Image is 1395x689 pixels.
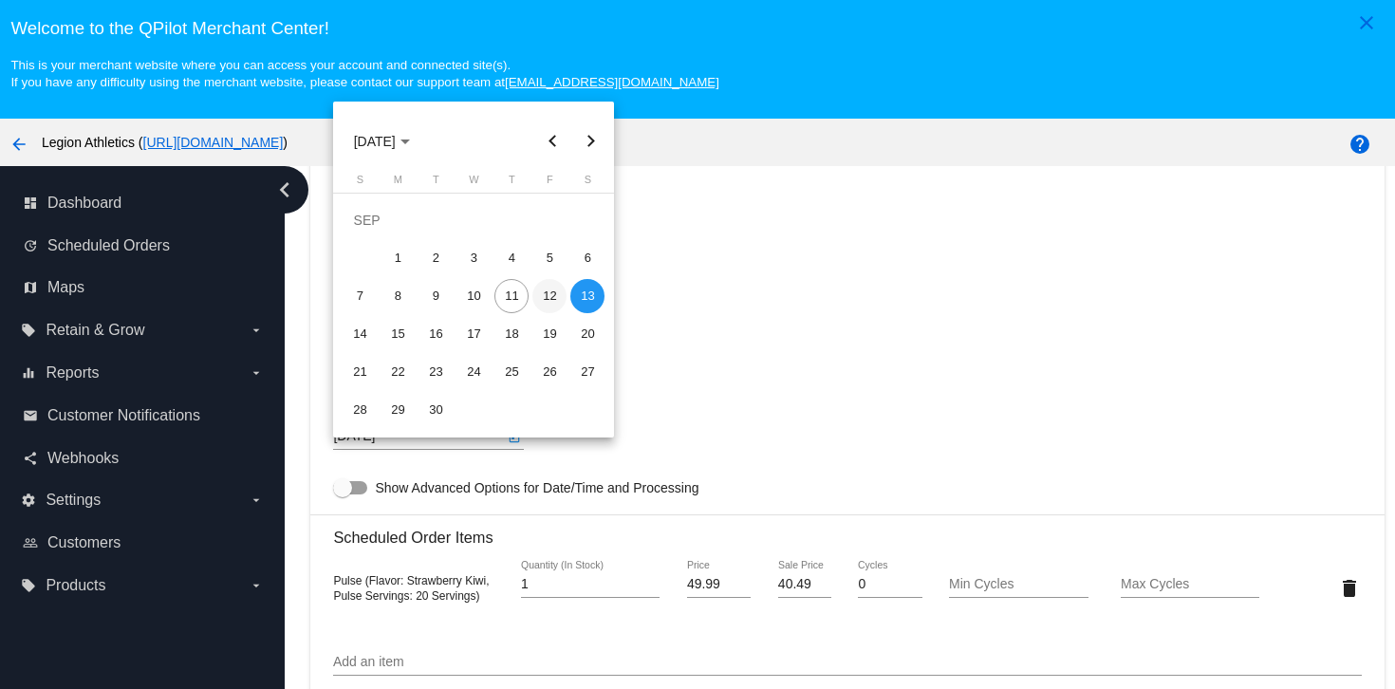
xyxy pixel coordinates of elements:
[456,241,491,275] div: 3
[341,391,379,429] td: September 28, 2025
[532,241,567,275] div: 5
[379,239,417,277] td: September 1, 2025
[455,353,493,391] td: September 24, 2025
[418,317,453,351] div: 16
[530,174,568,193] th: Friday
[418,241,453,275] div: 2
[568,315,606,353] td: September 20, 2025
[381,355,415,389] div: 22
[533,122,571,160] button: Previous month
[341,174,379,193] th: Sunday
[570,241,604,275] div: 6
[381,279,415,313] div: 8
[418,393,453,427] div: 30
[494,317,529,351] div: 18
[417,239,455,277] td: September 2, 2025
[494,279,529,313] div: 11
[417,353,455,391] td: September 23, 2025
[379,391,417,429] td: September 29, 2025
[493,315,530,353] td: September 18, 2025
[379,174,417,193] th: Monday
[343,355,377,389] div: 21
[456,317,491,351] div: 17
[493,174,530,193] th: Thursday
[455,315,493,353] td: September 17, 2025
[379,315,417,353] td: September 15, 2025
[568,174,606,193] th: Saturday
[455,239,493,277] td: September 3, 2025
[341,353,379,391] td: September 21, 2025
[417,174,455,193] th: Tuesday
[568,239,606,277] td: September 6, 2025
[343,279,377,313] div: 7
[568,277,606,315] td: September 13, 2025
[570,355,604,389] div: 27
[379,277,417,315] td: September 8, 2025
[341,315,379,353] td: September 14, 2025
[341,277,379,315] td: September 7, 2025
[417,277,455,315] td: September 9, 2025
[494,241,529,275] div: 4
[456,279,491,313] div: 10
[530,239,568,277] td: September 5, 2025
[456,355,491,389] div: 24
[530,315,568,353] td: September 19, 2025
[379,353,417,391] td: September 22, 2025
[418,355,453,389] div: 23
[354,134,410,149] span: [DATE]
[570,279,604,313] div: 13
[455,277,493,315] td: September 10, 2025
[494,355,529,389] div: 25
[493,353,530,391] td: September 25, 2025
[570,317,604,351] div: 20
[530,353,568,391] td: September 26, 2025
[381,393,415,427] div: 29
[493,239,530,277] td: September 4, 2025
[343,317,377,351] div: 14
[568,353,606,391] td: September 27, 2025
[532,355,567,389] div: 26
[417,315,455,353] td: September 16, 2025
[532,279,567,313] div: 12
[381,317,415,351] div: 15
[339,122,425,160] button: Choose month and year
[455,174,493,193] th: Wednesday
[417,391,455,429] td: September 30, 2025
[571,122,609,160] button: Next month
[493,277,530,315] td: September 11, 2025
[343,393,377,427] div: 28
[532,317,567,351] div: 19
[530,277,568,315] td: September 12, 2025
[381,241,415,275] div: 1
[418,279,453,313] div: 9
[341,201,606,239] td: SEP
